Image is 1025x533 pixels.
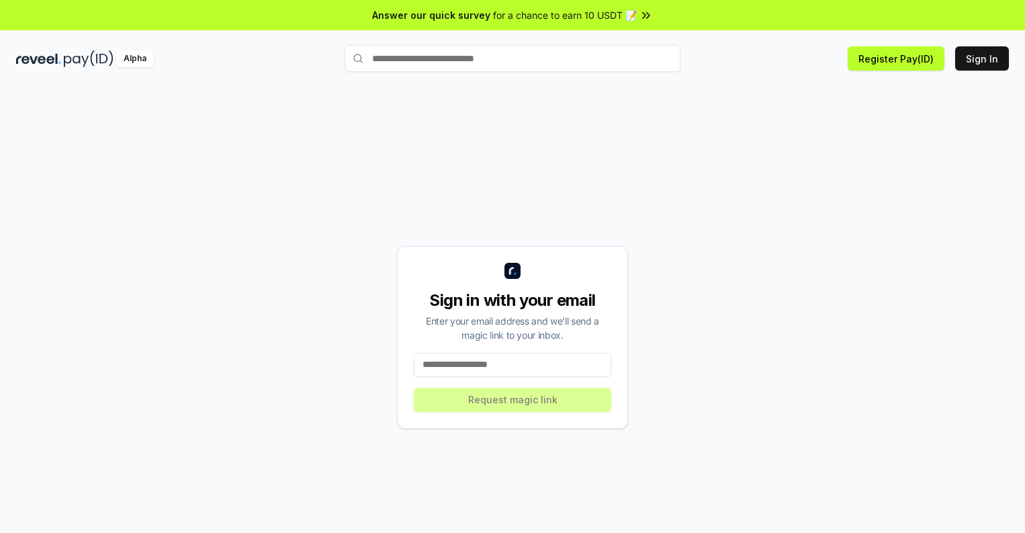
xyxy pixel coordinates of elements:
div: Sign in with your email [414,290,611,311]
div: Enter your email address and we’ll send a magic link to your inbox. [414,314,611,342]
button: Register Pay(ID) [848,46,944,71]
span: for a chance to earn 10 USDT 📝 [493,8,637,22]
span: Answer our quick survey [372,8,490,22]
div: Alpha [116,50,154,67]
img: reveel_dark [16,50,61,67]
img: logo_small [504,263,521,279]
img: pay_id [64,50,114,67]
button: Sign In [955,46,1009,71]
